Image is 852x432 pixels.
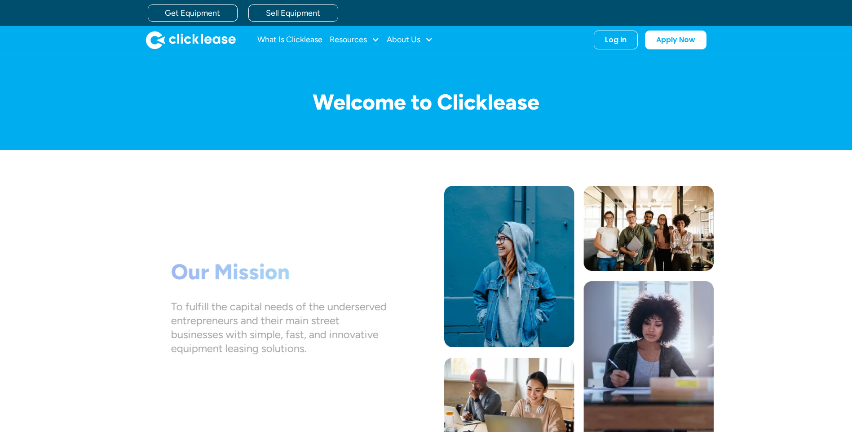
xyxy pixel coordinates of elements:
[146,31,236,49] img: Clicklease logo
[645,31,706,49] a: Apply Now
[605,35,627,44] div: Log In
[248,4,338,22] a: Sell Equipment
[146,31,236,49] a: home
[330,31,380,49] div: Resources
[171,259,386,285] h1: Our Mission
[148,4,238,22] a: Get Equipment
[387,31,433,49] div: About Us
[257,31,322,49] a: What Is Clicklease
[139,90,714,114] h1: Welcome to Clicklease
[171,299,386,355] div: To fulfill the capital needs of the underserved entrepreneurs and their main street businesses wi...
